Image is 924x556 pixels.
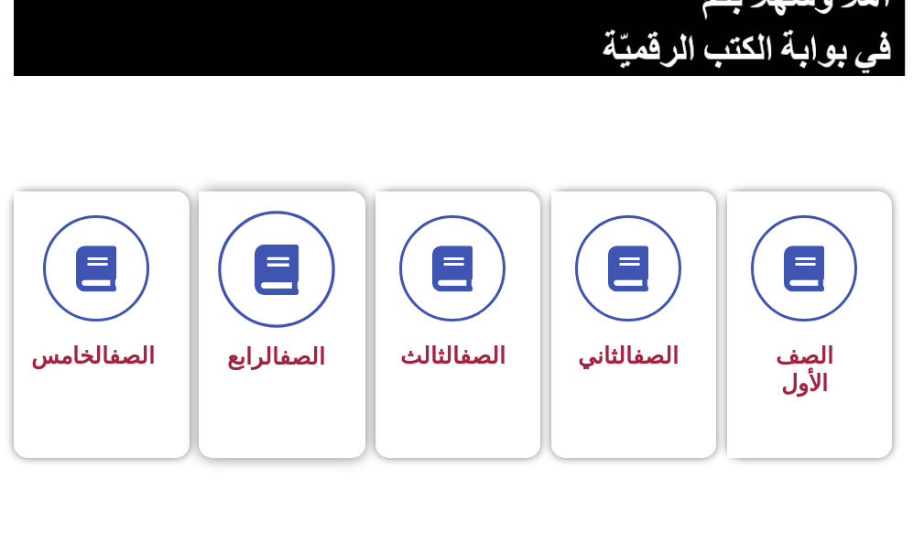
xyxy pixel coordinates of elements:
a: الصف [460,343,505,369]
span: الرابع [227,343,325,370]
a: الصف [279,343,325,370]
span: الخامس [31,343,155,369]
span: الصف الأول [776,343,833,397]
a: الصف [633,343,679,369]
a: الصف [109,343,155,369]
span: الثاني [578,343,679,369]
span: الثالث [400,343,505,369]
